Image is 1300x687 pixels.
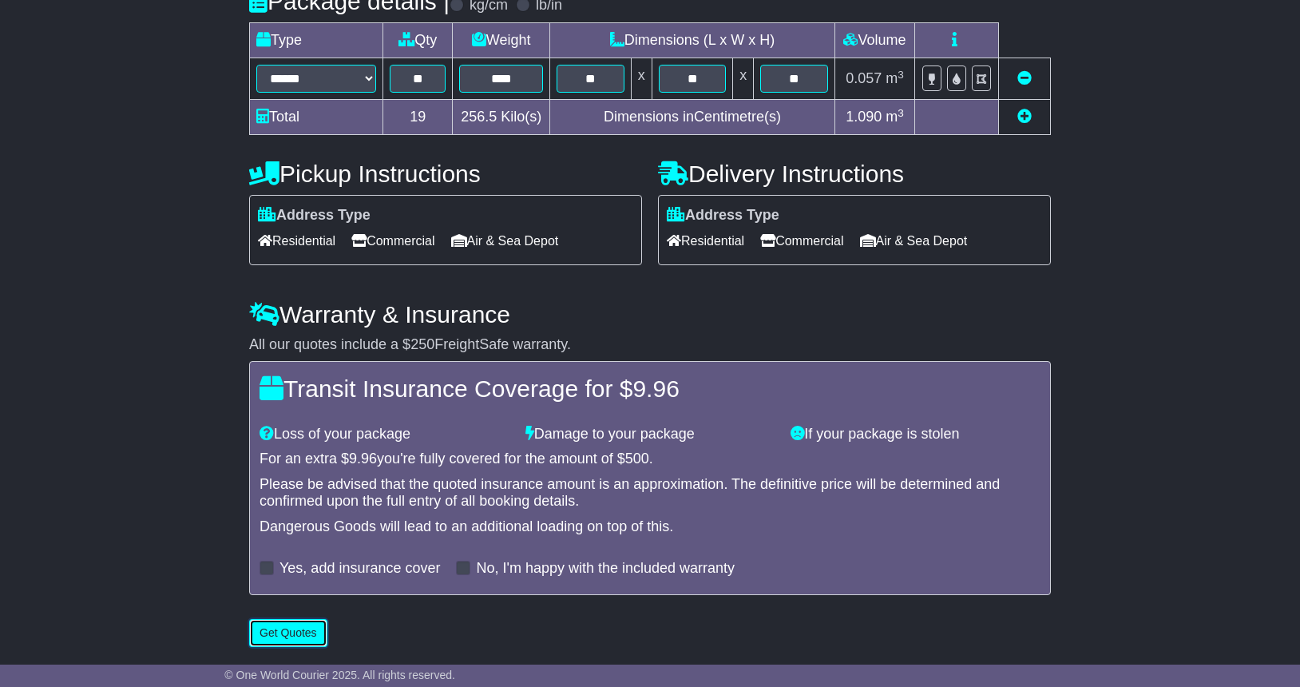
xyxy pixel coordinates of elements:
span: Air & Sea Depot [860,228,968,253]
span: Air & Sea Depot [451,228,559,253]
span: Commercial [351,228,434,253]
td: Kilo(s) [453,100,550,135]
td: 19 [383,100,453,135]
div: Damage to your package [517,426,783,443]
div: Loss of your package [252,426,517,443]
td: Weight [453,23,550,58]
span: 500 [625,451,649,467]
td: Total [250,100,383,135]
span: 9.96 [632,375,679,402]
td: Type [250,23,383,58]
span: Commercial [760,228,843,253]
span: Residential [258,228,335,253]
div: All our quotes include a $ FreightSafe warranty. [249,336,1051,354]
span: 0.057 [846,70,882,86]
span: m [886,70,904,86]
label: Address Type [258,207,371,224]
sup: 3 [898,69,904,81]
div: Please be advised that the quoted insurance amount is an approximation. The definitive price will... [260,476,1040,510]
span: Residential [667,228,744,253]
div: For an extra $ you're fully covered for the amount of $ . [260,451,1040,468]
span: 9.96 [349,451,377,467]
a: Remove this item [1017,70,1032,86]
td: Volume [834,23,914,58]
h4: Pickup Instructions [249,161,642,187]
h4: Warranty & Insurance [249,301,1051,328]
label: Address Type [667,207,779,224]
td: Dimensions (L x W x H) [550,23,835,58]
span: 1.090 [846,109,882,125]
label: Yes, add insurance cover [279,560,440,578]
span: m [886,109,904,125]
td: Qty [383,23,453,58]
div: If your package is stolen [783,426,1048,443]
h4: Transit Insurance Coverage for $ [260,375,1040,402]
label: No, I'm happy with the included warranty [476,560,735,578]
a: Add new item [1017,109,1032,125]
sup: 3 [898,107,904,119]
span: 256.5 [461,109,497,125]
span: © One World Courier 2025. All rights reserved. [224,669,455,681]
div: Dangerous Goods will lead to an additional loading on top of this. [260,518,1040,536]
button: Get Quotes [249,619,327,647]
td: Dimensions in Centimetre(s) [550,100,835,135]
h4: Delivery Instructions [658,161,1051,187]
span: 250 [410,336,434,352]
td: x [631,58,652,100]
td: x [733,58,754,100]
